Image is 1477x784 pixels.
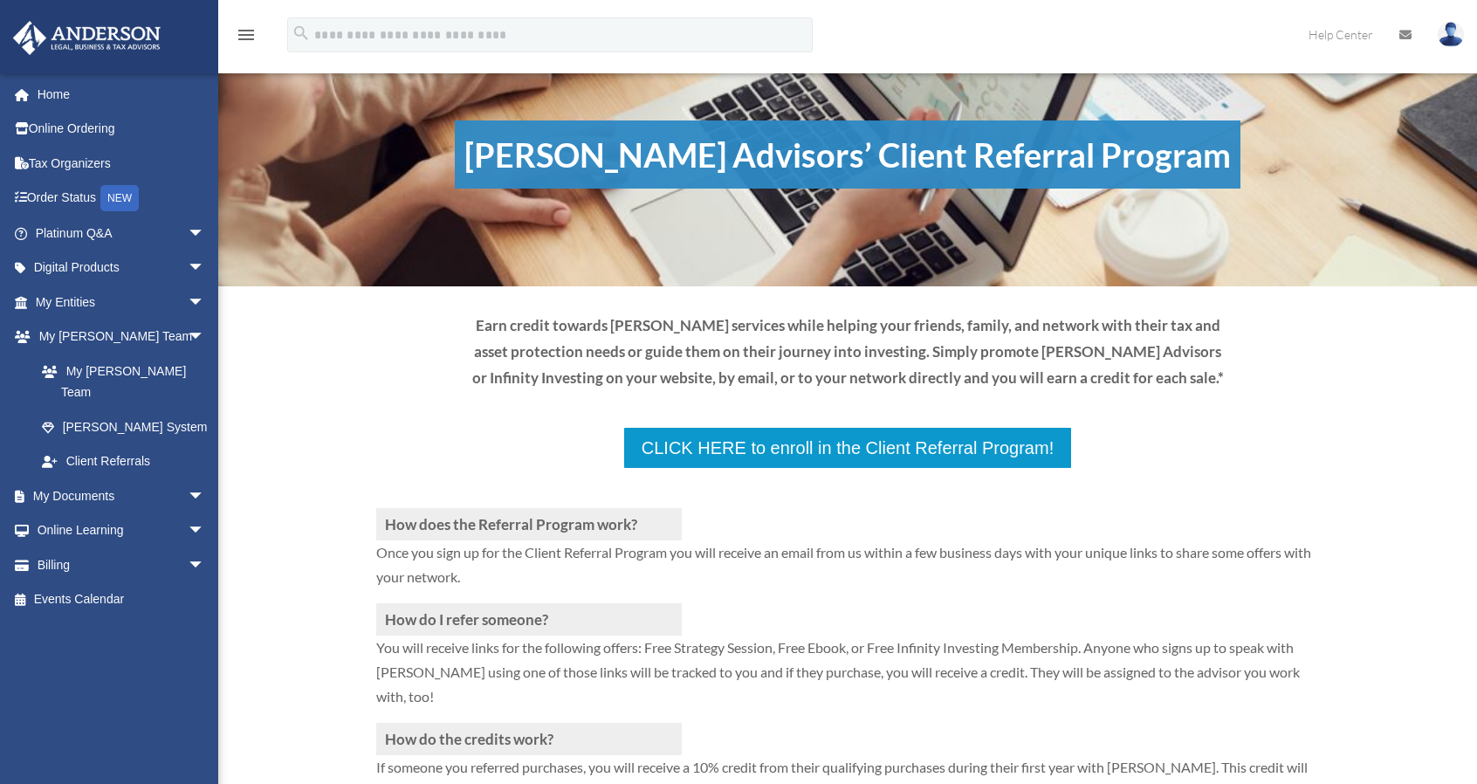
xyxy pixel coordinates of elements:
h1: [PERSON_NAME] Advisors’ Client Referral Program [455,120,1240,189]
a: My Entitiesarrow_drop_down [12,285,231,320]
a: [PERSON_NAME] System [24,409,231,444]
a: Platinum Q&Aarrow_drop_down [12,216,231,251]
img: Anderson Advisors Platinum Portal [8,21,166,55]
span: arrow_drop_down [188,251,223,286]
a: Client Referrals [24,444,223,479]
a: My [PERSON_NAME] Team [24,354,231,409]
a: Home [12,77,231,112]
a: CLICK HERE to enroll in the Client Referral Program! [622,426,1073,470]
h3: How does the Referral Program work? [376,508,682,540]
a: Billingarrow_drop_down [12,547,231,582]
span: arrow_drop_down [188,216,223,251]
h3: How do the credits work? [376,723,682,755]
p: Earn credit towards [PERSON_NAME] services while helping your friends, family, and network with t... [471,313,1225,390]
a: Digital Productsarrow_drop_down [12,251,231,285]
a: Order StatusNEW [12,181,231,217]
span: arrow_drop_down [188,285,223,320]
span: arrow_drop_down [188,320,223,355]
span: arrow_drop_down [188,513,223,549]
a: Tax Organizers [12,146,231,181]
h3: How do I refer someone? [376,603,682,636]
a: My [PERSON_NAME] Teamarrow_drop_down [12,320,231,354]
a: Events Calendar [12,582,231,617]
p: Once you sign up for the Client Referral Program you will receive an email from us within a few b... [376,540,1319,603]
i: search [292,24,311,43]
a: menu [236,31,257,45]
p: You will receive links for the following offers: Free Strategy Session, Free Ebook, or Free Infin... [376,636,1319,723]
a: Online Ordering [12,112,231,147]
span: arrow_drop_down [188,478,223,514]
img: User Pic [1438,22,1464,47]
span: arrow_drop_down [188,547,223,583]
a: My Documentsarrow_drop_down [12,478,231,513]
div: NEW [100,185,139,211]
a: Online Learningarrow_drop_down [12,513,231,548]
i: menu [236,24,257,45]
